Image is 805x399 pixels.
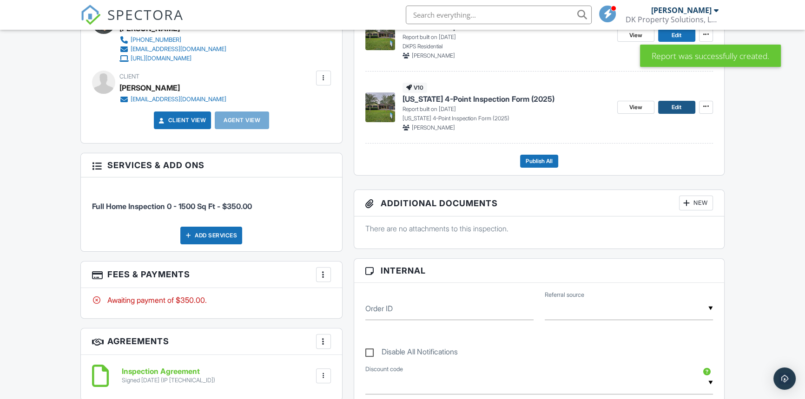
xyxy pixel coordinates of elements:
a: Inspection Agreement Signed [DATE] (IP [TECHNICAL_ID]) [122,367,215,384]
img: The Best Home Inspection Software - Spectora [80,5,101,25]
h6: Inspection Agreement [122,367,215,376]
label: Order ID [365,303,393,314]
span: Full Home Inspection 0 - 1500 Sq Ft - $350.00 [92,202,252,211]
div: Add Services [180,227,242,244]
div: Signed [DATE] (IP [TECHNICAL_ID]) [122,377,215,384]
div: Awaiting payment of $350.00. [92,295,330,305]
a: [EMAIL_ADDRESS][DOMAIN_NAME] [119,95,226,104]
h3: Additional Documents [354,190,724,216]
a: Client View [157,116,206,125]
p: There are no attachments to this inspection. [365,223,713,234]
div: [PERSON_NAME] [651,6,712,15]
label: Referral source [545,291,584,299]
div: New [679,196,713,210]
div: [PHONE_NUMBER] [131,36,181,44]
div: [URL][DOMAIN_NAME] [131,55,191,62]
div: Report was successfully created. [640,45,781,67]
div: Open Intercom Messenger [773,367,796,390]
div: [PERSON_NAME] [119,81,180,95]
h3: Agreements [81,328,342,355]
a: SPECTORA [80,13,184,32]
h3: Services & Add ons [81,153,342,177]
a: [URL][DOMAIN_NAME] [119,54,226,63]
h3: Internal [354,259,724,283]
label: Disable All Notifications [365,347,458,359]
a: [PHONE_NUMBER] [119,35,226,45]
label: Discount code [365,365,403,373]
span: SPECTORA [107,5,184,24]
div: [EMAIL_ADDRESS][DOMAIN_NAME] [131,96,226,103]
li: Service: Full Home Inspection 0 - 1500 Sq Ft [92,184,330,219]
h3: Fees & Payments [81,262,342,288]
div: DK Property Solutions, LLC [626,15,719,24]
div: [EMAIL_ADDRESS][DOMAIN_NAME] [131,46,226,53]
span: Client [119,73,139,80]
input: Search everything... [406,6,592,24]
a: [EMAIL_ADDRESS][DOMAIN_NAME] [119,45,226,54]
